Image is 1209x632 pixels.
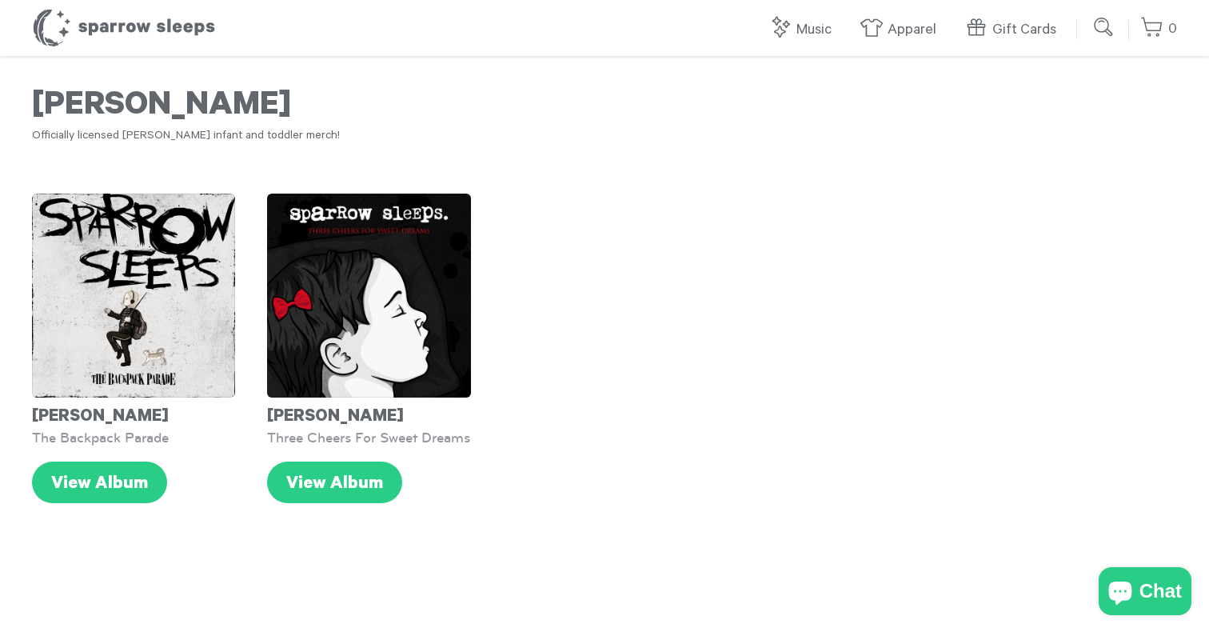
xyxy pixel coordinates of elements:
a: Gift Cards [964,13,1064,47]
img: MyChemicalRomance-TheBackpackParade-Cover-SparrowSleeps_grande.png [32,194,235,397]
a: Music [768,13,840,47]
div: The Backpack Parade [32,430,235,446]
img: SS-ThreeCheersForSweetDreams-Cover-1600x1600_grande.png [267,194,470,397]
a: View Album [32,462,167,503]
a: 0 [1140,12,1177,46]
div: [PERSON_NAME] [267,398,470,430]
a: Apparel [860,13,944,47]
h1: Sparrow Sleeps [32,8,216,48]
inbox-online-store-chat: Shopify online store chat [1094,567,1196,619]
div: Three Cheers For Sweet Dreams [267,430,470,446]
div: [PERSON_NAME] [32,398,235,430]
input: Submit [1088,11,1120,43]
h1: [PERSON_NAME] [32,88,1177,128]
span: Officially licensed [PERSON_NAME] infant and toddler merch! [32,130,340,143]
a: View Album [267,462,402,503]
